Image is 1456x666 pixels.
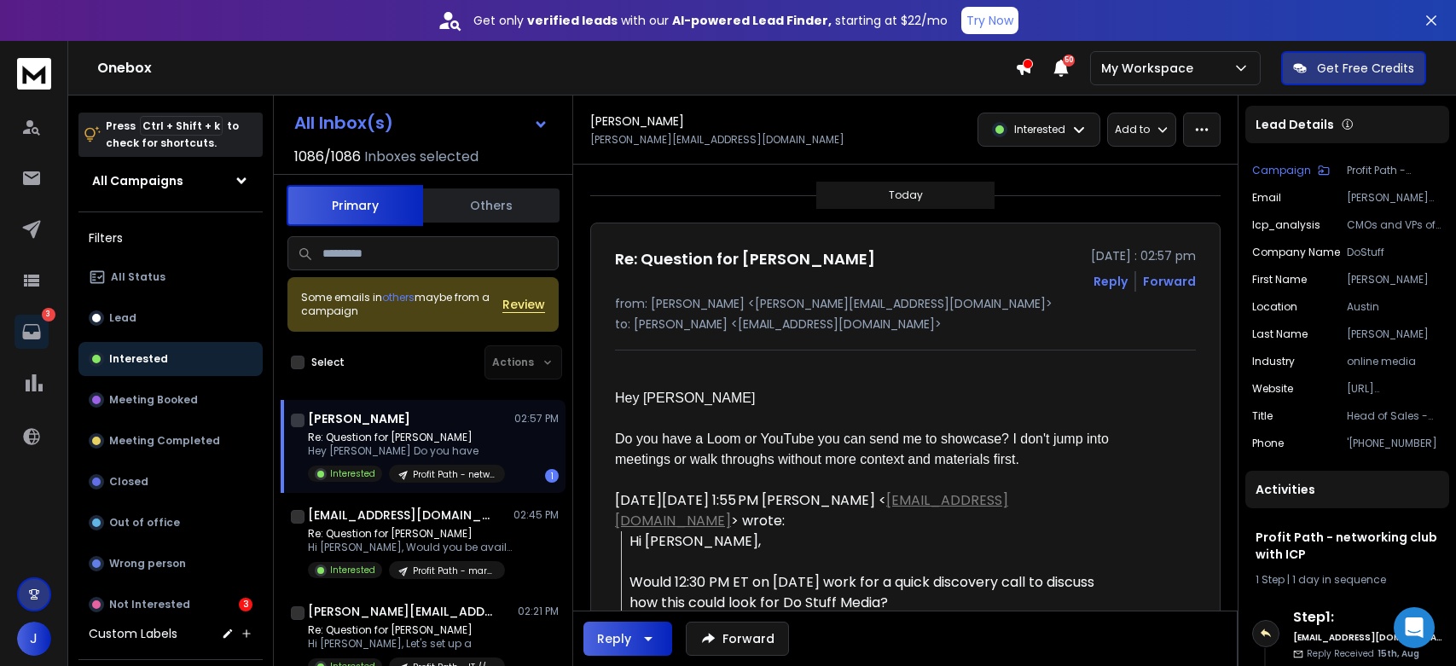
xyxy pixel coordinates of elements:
[1347,246,1442,259] p: DoStuff
[961,7,1018,34] button: Try Now
[1252,327,1308,341] p: Last Name
[294,147,361,167] span: 1086 / 1086
[1252,437,1284,450] p: Phone
[308,637,505,651] p: Hi [PERSON_NAME], Let's set up a
[583,622,672,656] button: Reply
[109,352,168,366] p: Interested
[1093,273,1128,290] button: Reply
[1317,60,1414,77] p: Get Free Credits
[140,116,223,136] span: Ctrl + Shift + k
[514,412,559,426] p: 02:57 PM
[1293,631,1442,644] h6: [EMAIL_ADDRESS][DOMAIN_NAME]
[308,444,505,458] p: Hey [PERSON_NAME] Do you have
[1143,273,1196,290] div: Forward
[78,465,263,499] button: Closed
[672,12,832,29] strong: AI-powered Lead Finder,
[15,315,49,349] a: 3
[42,308,55,321] p: 3
[78,506,263,540] button: Out of office
[1252,164,1311,177] p: Campaign
[1293,607,1442,628] h6: Step 1 :
[1347,355,1442,368] p: online media
[301,291,502,318] div: Some emails in maybe from a campaign
[308,507,496,524] h1: [EMAIL_ADDRESS][DOMAIN_NAME]
[1347,300,1442,314] p: Austin
[106,118,239,152] p: Press to check for shortcuts.
[1245,471,1449,508] div: Activities
[1347,382,1442,396] p: [URL][DOMAIN_NAME]
[78,301,263,335] button: Lead
[308,527,513,541] p: Re: Question for [PERSON_NAME]
[1281,51,1426,85] button: Get Free Credits
[1347,409,1442,423] p: Head of Sales - Brand & Agency
[109,311,136,325] p: Lead
[1307,647,1419,660] p: Reply Received
[615,247,875,271] h1: Re: Question for [PERSON_NAME]
[78,226,263,250] h3: Filters
[281,106,562,140] button: All Inbox(s)
[1347,327,1442,341] p: [PERSON_NAME]
[1378,647,1419,660] span: 15th, Aug
[1252,191,1281,205] p: Email
[330,564,375,576] p: Interested
[1252,382,1293,396] p: website
[92,172,183,189] h1: All Campaigns
[109,516,180,530] p: Out of office
[1252,246,1340,259] p: Company Name
[527,12,618,29] strong: verified leads
[1256,572,1285,587] span: 1 Step
[966,12,1013,29] p: Try Now
[308,431,505,444] p: Re: Question for [PERSON_NAME]
[78,260,263,294] button: All Status
[413,565,495,577] p: Profit Path - marketing heads with ICP
[1292,572,1386,587] span: 1 day in sequence
[590,113,684,130] h1: [PERSON_NAME]
[513,508,559,522] p: 02:45 PM
[1394,607,1435,648] div: Open Intercom Messenger
[239,598,252,611] div: 3
[1256,573,1439,587] div: |
[78,342,263,376] button: Interested
[17,58,51,90] img: logo
[1252,409,1273,423] p: title
[109,393,198,407] p: Meeting Booked
[1256,116,1334,133] p: Lead Details
[1347,273,1442,287] p: [PERSON_NAME]
[1101,60,1200,77] p: My Workspace
[294,114,393,131] h1: All Inbox(s)
[1252,164,1330,177] button: Campaign
[330,467,375,480] p: Interested
[473,12,948,29] p: Get only with our starting at $22/mo
[287,185,423,226] button: Primary
[109,598,190,611] p: Not Interested
[889,188,923,202] p: Today
[615,429,1113,470] div: Do you have a Loom or YouTube you can send me to showcase? I don't jump into meetings or walk thr...
[97,58,1015,78] h1: Onebox
[1115,123,1150,136] p: Add to
[615,316,1196,333] p: to: [PERSON_NAME] <[EMAIL_ADDRESS][DOMAIN_NAME]>
[17,622,51,656] button: J
[1347,164,1442,177] p: Profit Path - networking club with ICP
[111,270,165,284] p: All Status
[78,424,263,458] button: Meeting Completed
[615,490,1008,530] a: [EMAIL_ADDRESS][DOMAIN_NAME]
[1014,123,1065,136] p: Interested
[1252,273,1307,287] p: First Name
[615,490,1113,531] div: [DATE][DATE] 1:55 PM [PERSON_NAME] < > wrote:
[109,557,186,570] p: Wrong person
[502,296,545,313] button: Review
[78,164,263,198] button: All Campaigns
[78,547,263,581] button: Wrong person
[518,605,559,618] p: 02:21 PM
[311,356,345,369] label: Select
[615,388,1113,408] div: Hey [PERSON_NAME]
[78,588,263,622] button: Not Interested3
[1347,191,1442,205] p: [PERSON_NAME][EMAIL_ADDRESS][DOMAIN_NAME]
[413,468,495,481] p: Profit Path - networking club with ICP
[78,383,263,417] button: Meeting Booked
[109,475,148,489] p: Closed
[1347,437,1442,450] p: '[PHONE_NUMBER]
